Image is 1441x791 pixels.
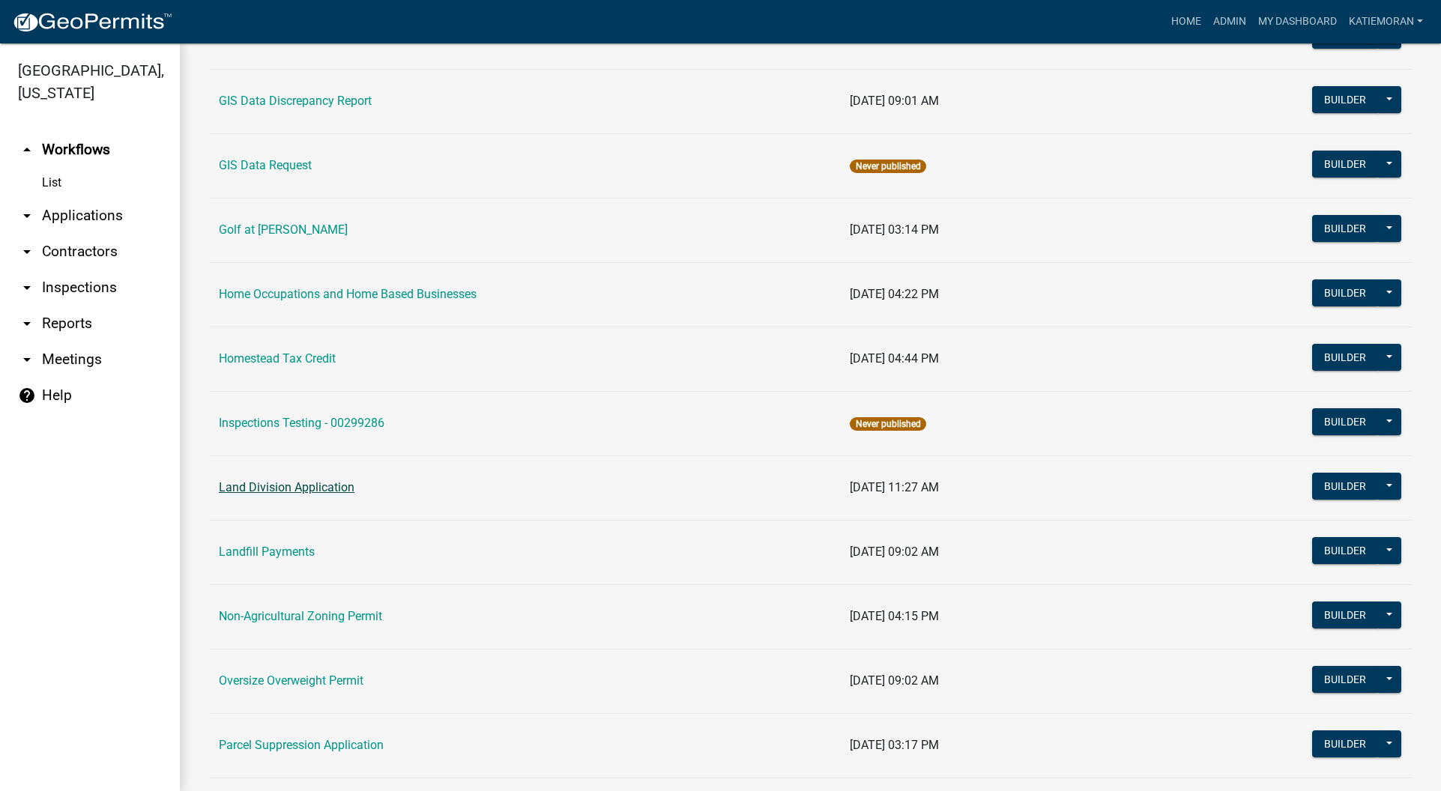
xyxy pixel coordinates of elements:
[850,673,939,688] span: [DATE] 09:02 AM
[1312,86,1378,113] button: Builder
[1312,601,1378,628] button: Builder
[1343,7,1429,36] a: KatieMoran
[850,417,925,431] span: Never published
[1312,473,1378,500] button: Builder
[18,387,36,404] i: help
[219,94,372,108] a: GIS Data Discrepancy Report
[219,158,312,172] a: GIS Data Request
[18,243,36,261] i: arrow_drop_down
[1165,7,1207,36] a: Home
[850,738,939,752] span: [DATE] 03:17 PM
[219,673,363,688] a: Oversize Overweight Permit
[1312,730,1378,757] button: Builder
[1312,537,1378,564] button: Builder
[18,279,36,297] i: arrow_drop_down
[1312,408,1378,435] button: Builder
[219,545,315,559] a: Landfill Payments
[1312,215,1378,242] button: Builder
[850,94,939,108] span: [DATE] 09:01 AM
[1312,279,1378,306] button: Builder
[219,351,336,366] a: Homestead Tax Credit
[219,222,348,237] a: Golf at [PERSON_NAME]
[219,609,382,623] a: Non-Agricultural Zoning Permit
[1312,151,1378,178] button: Builder
[850,609,939,623] span: [DATE] 04:15 PM
[18,315,36,333] i: arrow_drop_down
[850,351,939,366] span: [DATE] 04:44 PM
[219,287,477,301] a: Home Occupations and Home Based Businesses
[850,160,925,173] span: Never published
[850,287,939,301] span: [DATE] 04:22 PM
[219,416,384,430] a: Inspections Testing - 00299286
[18,207,36,225] i: arrow_drop_down
[1312,344,1378,371] button: Builder
[18,141,36,159] i: arrow_drop_up
[850,480,939,494] span: [DATE] 11:27 AM
[1312,22,1378,49] button: Builder
[219,738,384,752] a: Parcel Suppression Application
[1207,7,1252,36] a: Admin
[18,351,36,369] i: arrow_drop_down
[850,545,939,559] span: [DATE] 09:02 AM
[850,222,939,237] span: [DATE] 03:14 PM
[1312,666,1378,693] button: Builder
[1252,7,1343,36] a: My Dashboard
[219,480,354,494] a: Land Division Application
